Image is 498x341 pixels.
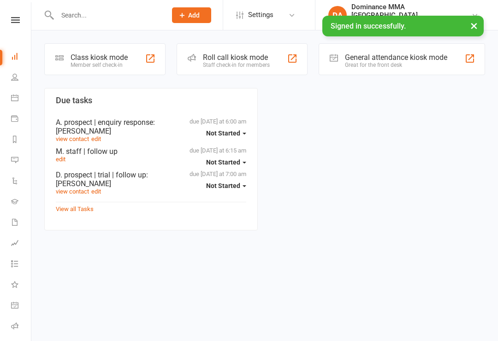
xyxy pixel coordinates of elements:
[56,170,148,188] span: : [PERSON_NAME]
[54,9,160,22] input: Search...
[56,156,65,163] a: edit
[56,135,89,142] a: view contact
[345,53,447,62] div: General attendance kiosk mode
[56,206,94,212] a: View all Tasks
[466,16,482,35] button: ×
[11,296,32,317] a: General attendance kiosk mode
[56,147,246,156] div: M. staff | follow up
[71,53,128,62] div: Class kiosk mode
[188,12,200,19] span: Add
[11,317,32,337] a: Roll call kiosk mode
[91,135,101,142] a: edit
[56,188,89,195] a: view contact
[203,62,270,68] div: Staff check-in for members
[56,118,246,135] div: A. prospect | enquiry response
[56,170,246,188] div: D. prospect | trial | follow up
[11,130,32,151] a: Reports
[351,3,471,19] div: Dominance MMA [GEOGRAPHIC_DATA]
[203,53,270,62] div: Roll call kiosk mode
[345,62,447,68] div: Great for the front desk
[11,88,32,109] a: Calendar
[248,5,273,25] span: Settings
[11,47,32,68] a: Dashboard
[11,109,32,130] a: Payments
[331,22,406,30] span: Signed in successfully.
[172,7,211,23] button: Add
[328,6,347,24] div: DA
[11,234,32,254] a: Assessments
[206,159,240,166] span: Not Started
[206,154,246,170] button: Not Started
[56,96,246,105] h3: Due tasks
[91,188,101,195] a: edit
[11,275,32,296] a: What's New
[11,68,32,88] a: People
[206,129,240,137] span: Not Started
[206,182,240,189] span: Not Started
[71,62,128,68] div: Member self check-in
[56,118,155,135] span: : [PERSON_NAME]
